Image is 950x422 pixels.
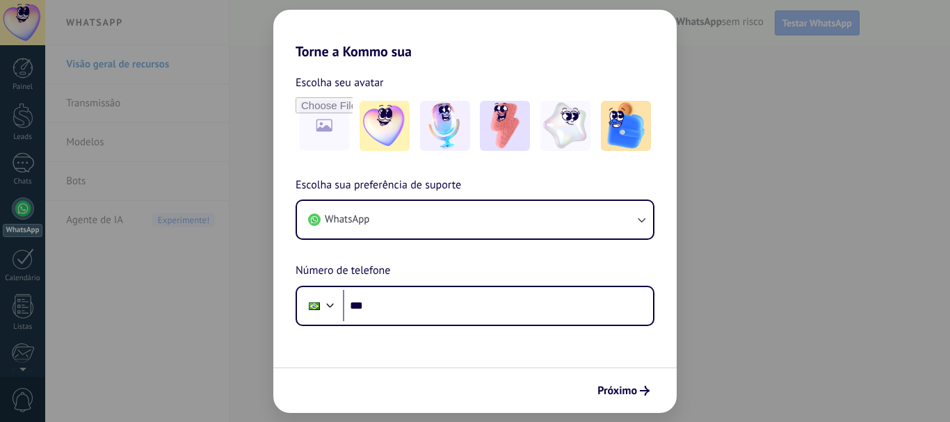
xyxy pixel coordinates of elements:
[540,101,590,151] img: -4.jpeg
[325,213,369,227] span: WhatsApp
[273,10,677,60] h2: Torne a Kommo sua
[360,101,410,151] img: -1.jpeg
[591,379,656,403] button: Próximo
[296,262,390,280] span: Número de telefone
[601,101,651,151] img: -5.jpeg
[420,101,470,151] img: -2.jpeg
[296,177,461,195] span: Escolha sua preferência de suporte
[597,386,637,396] span: Próximo
[301,291,328,320] div: Brazil: + 55
[296,74,384,92] span: Escolha seu avatar
[480,101,530,151] img: -3.jpeg
[297,201,653,238] button: WhatsApp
